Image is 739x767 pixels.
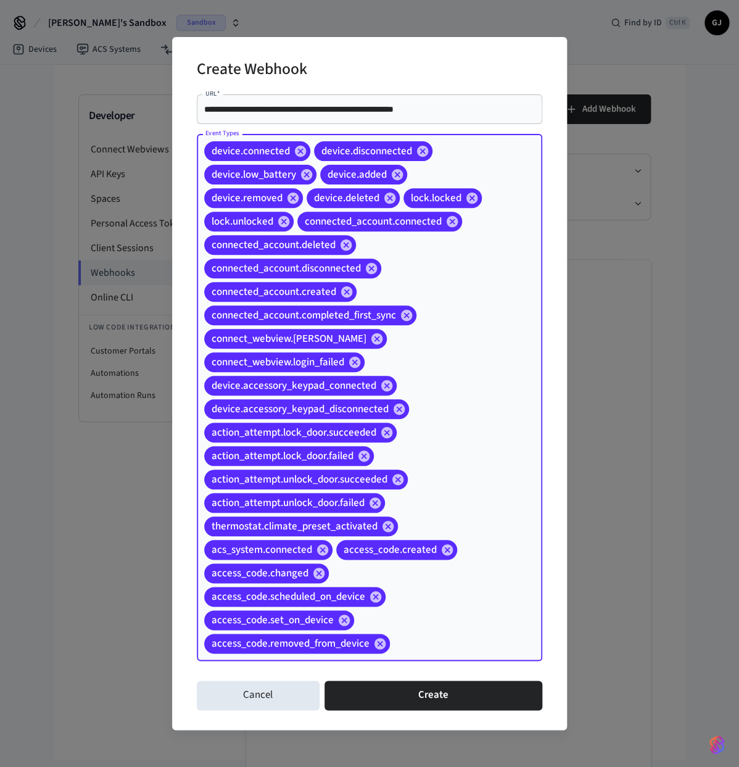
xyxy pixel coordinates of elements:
div: connect_webview.[PERSON_NAME] [204,329,387,349]
span: device.disconnected [314,145,419,157]
div: access_code.removed_from_device [204,634,390,653]
span: lock.locked [403,192,469,204]
span: action_attempt.lock_door.failed [204,450,361,462]
div: connected_account.completed_first_sync [204,305,416,325]
span: access_code.scheduled_on_device [204,591,373,603]
div: device.added [320,165,407,184]
div: connected_account.deleted [204,235,356,255]
div: device.disconnected [314,141,432,161]
span: access_code.set_on_device [204,614,341,626]
span: connected_account.connected [297,215,449,228]
span: access_code.removed_from_device [204,637,377,650]
div: device.connected [204,141,310,161]
button: Cancel [197,681,320,710]
span: action_attempt.lock_door.succeeded [204,426,384,439]
span: device.deleted [307,192,387,204]
span: device.accessory_keypad_disconnected [204,403,396,415]
span: action_attempt.unlock_door.failed [204,497,372,509]
div: action_attempt.unlock_door.failed [204,493,385,513]
span: connected_account.created [204,286,344,298]
h2: Create Webhook [197,52,307,89]
span: connect_webview.[PERSON_NAME] [204,333,374,345]
div: access_code.scheduled_on_device [204,587,386,607]
span: device.added [320,168,394,181]
span: acs_system.connected [204,544,320,556]
div: device.deleted [307,188,400,208]
span: connected_account.deleted [204,239,343,251]
button: Create [324,681,542,710]
div: device.accessory_keypad_connected [204,376,397,396]
div: connected_account.connected [297,212,462,231]
div: thermostat.climate_preset_activated [204,516,398,536]
div: access_code.changed [204,563,329,583]
span: device.low_battery [204,168,303,181]
div: connected_account.disconnected [204,259,381,278]
div: device.low_battery [204,165,316,184]
span: access_code.created [336,544,444,556]
label: Event Types [205,128,239,138]
span: connect_webview.login_failed [204,356,352,368]
div: device.accessory_keypad_disconnected [204,399,409,419]
span: device.connected [204,145,297,157]
div: action_attempt.unlock_door.succeeded [204,470,408,489]
div: access_code.created [336,540,457,560]
span: device.removed [204,192,290,204]
div: action_attempt.lock_door.failed [204,446,374,466]
div: connected_account.created [204,282,357,302]
div: device.removed [204,188,303,208]
span: connected_account.completed_first_sync [204,309,403,321]
span: connected_account.disconnected [204,262,368,275]
div: acs_system.connected [204,540,332,560]
span: action_attempt.unlock_door.succeeded [204,473,395,486]
div: connect_webview.login_failed [204,352,365,372]
span: lock.unlocked [204,215,281,228]
label: URL [205,89,220,98]
div: action_attempt.lock_door.succeeded [204,423,397,442]
div: access_code.set_on_device [204,610,354,630]
span: thermostat.climate_preset_activated [204,520,385,533]
div: lock.locked [403,188,482,208]
img: SeamLogoGradient.69752ec5.svg [709,735,724,755]
div: lock.unlocked [204,212,294,231]
span: device.accessory_keypad_connected [204,379,384,392]
span: access_code.changed [204,567,316,579]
